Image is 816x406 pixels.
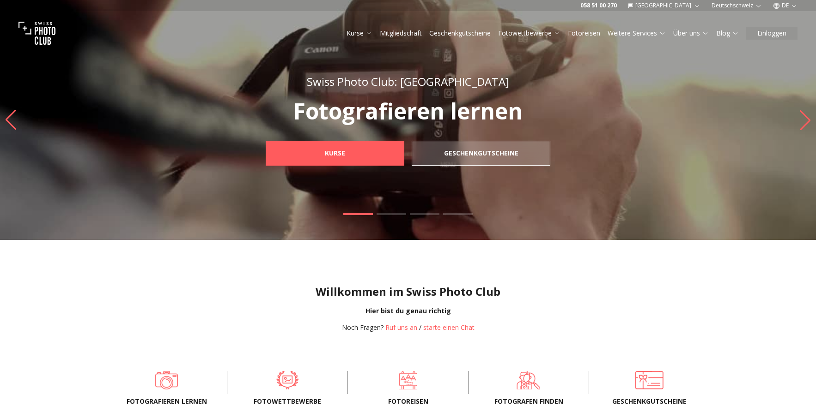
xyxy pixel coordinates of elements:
div: Hier bist du genau richtig [7,306,809,316]
a: Fotografieren lernen [122,371,212,389]
button: Fotoreisen [564,27,604,40]
a: Geschenkgutscheine [604,371,694,389]
h1: Willkommen im Swiss Photo Club [7,284,809,299]
img: Swiss photo club [18,15,55,52]
a: Ruf uns an [385,323,417,332]
button: Geschenkgutscheine [426,27,494,40]
div: / [342,323,475,332]
a: Fotografen finden [483,371,574,389]
span: Geschenkgutscheine [604,397,694,406]
button: Fotowettbewerbe [494,27,564,40]
span: Fotografen finden [483,397,574,406]
span: Fotografieren lernen [122,397,212,406]
b: Geschenkgutscheine [444,149,518,158]
button: Weitere Services [604,27,670,40]
a: Geschenkgutscheine [412,141,550,166]
a: Blog [716,29,739,38]
a: Kurse [347,29,372,38]
a: Über uns [673,29,709,38]
button: Mitgliedschaft [376,27,426,40]
a: Fotoreisen [363,371,453,389]
p: Fotografieren lernen [245,100,571,122]
a: Mitgliedschaft [380,29,422,38]
button: starte einen Chat [423,323,475,332]
span: Fotowettbewerbe [242,397,333,406]
b: Kurse [325,149,345,158]
span: Fotoreisen [363,397,453,406]
span: Noch Fragen? [342,323,384,332]
a: Fotowettbewerbe [498,29,560,38]
a: Fotowettbewerbe [242,371,333,389]
button: Blog [712,27,743,40]
a: Geschenkgutscheine [429,29,491,38]
button: Über uns [670,27,712,40]
button: Einloggen [746,27,798,40]
a: Weitere Services [608,29,666,38]
span: Swiss Photo Club: [GEOGRAPHIC_DATA] [307,74,509,89]
a: 058 51 00 270 [580,2,617,9]
a: Kurse [266,141,404,166]
a: Fotoreisen [568,29,600,38]
button: Kurse [343,27,376,40]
